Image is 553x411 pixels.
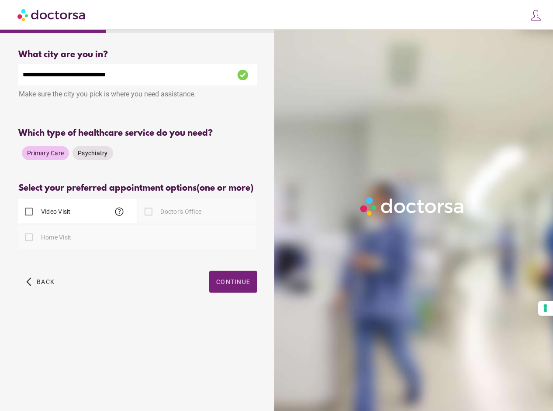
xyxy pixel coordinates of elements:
label: Doctor's Office [159,207,202,216]
span: Back [37,278,55,285]
span: Primary Care [27,150,64,157]
label: Home Visit [39,233,72,242]
span: help [114,206,124,217]
img: Logo-Doctorsa-trans-White-partial-flat.png [357,194,468,219]
div: Make sure the city you pick is where you need assistance. [18,86,257,105]
span: Continue [216,278,250,285]
span: Psychiatry [78,150,108,157]
button: Your consent preferences for tracking technologies [538,301,553,316]
label: Video Visit [39,207,71,216]
button: arrow_back_ios Back [23,271,58,293]
button: Continue [209,271,257,293]
span: (one or more) [197,183,253,193]
img: icons8-customer-100.png [530,9,542,21]
img: Doctorsa.com [17,5,86,24]
div: Which type of healthcare service do you need? [18,128,257,138]
div: Select your preferred appointment options [18,183,257,193]
div: What city are you in? [18,50,257,60]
